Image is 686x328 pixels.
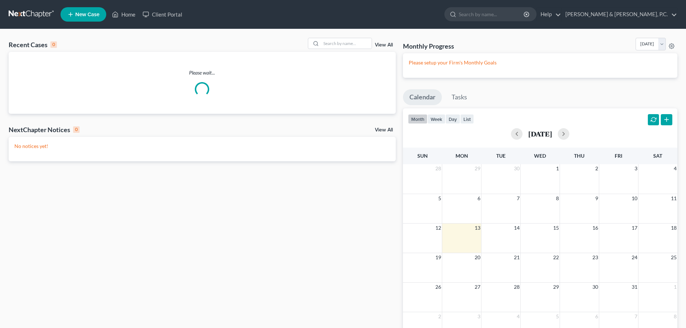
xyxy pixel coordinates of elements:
p: Please wait... [9,69,396,76]
span: 30 [513,164,520,173]
span: 21 [513,253,520,262]
span: 28 [513,283,520,291]
span: 25 [670,253,677,262]
span: 14 [513,224,520,232]
span: 9 [595,194,599,203]
span: Sun [417,153,428,159]
span: Thu [574,153,584,159]
span: 3 [477,312,481,321]
span: 24 [631,253,638,262]
input: Search by name... [459,8,525,21]
span: Fri [615,153,622,159]
span: 20 [474,253,481,262]
span: 30 [592,283,599,291]
span: 1 [555,164,560,173]
span: 13 [474,224,481,232]
a: View All [375,127,393,132]
a: [PERSON_NAME] & [PERSON_NAME], P.C. [562,8,677,21]
p: Please setup your Firm's Monthly Goals [409,59,672,66]
button: day [445,114,460,124]
span: 19 [435,253,442,262]
span: 8 [673,312,677,321]
input: Search by name... [321,38,372,49]
span: 8 [555,194,560,203]
span: 28 [435,164,442,173]
span: 22 [552,253,560,262]
div: 0 [50,41,57,48]
span: 10 [631,194,638,203]
span: 12 [435,224,442,232]
span: New Case [75,12,99,17]
span: 29 [552,283,560,291]
span: Tue [496,153,506,159]
span: Wed [534,153,546,159]
span: 4 [516,312,520,321]
span: 7 [634,312,638,321]
span: 5 [555,312,560,321]
button: week [427,114,445,124]
a: Client Portal [139,8,186,21]
div: Recent Cases [9,40,57,49]
span: 6 [477,194,481,203]
div: 0 [73,126,80,133]
span: 3 [634,164,638,173]
span: 18 [670,224,677,232]
span: Mon [456,153,468,159]
span: 17 [631,224,638,232]
a: View All [375,42,393,48]
a: Home [108,8,139,21]
span: 2 [595,164,599,173]
span: 1 [673,283,677,291]
span: 4 [673,164,677,173]
div: NextChapter Notices [9,125,80,134]
span: 11 [670,194,677,203]
span: 29 [474,164,481,173]
span: Sat [653,153,662,159]
a: Calendar [403,89,442,105]
h2: [DATE] [528,130,552,138]
button: month [408,114,427,124]
span: 31 [631,283,638,291]
span: 15 [552,224,560,232]
p: No notices yet! [14,143,390,150]
span: 2 [438,312,442,321]
button: list [460,114,474,124]
span: 6 [595,312,599,321]
h3: Monthly Progress [403,42,454,50]
a: Help [537,8,561,21]
span: 27 [474,283,481,291]
span: 5 [438,194,442,203]
a: Tasks [445,89,474,105]
span: 26 [435,283,442,291]
span: 7 [516,194,520,203]
span: 23 [592,253,599,262]
span: 16 [592,224,599,232]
